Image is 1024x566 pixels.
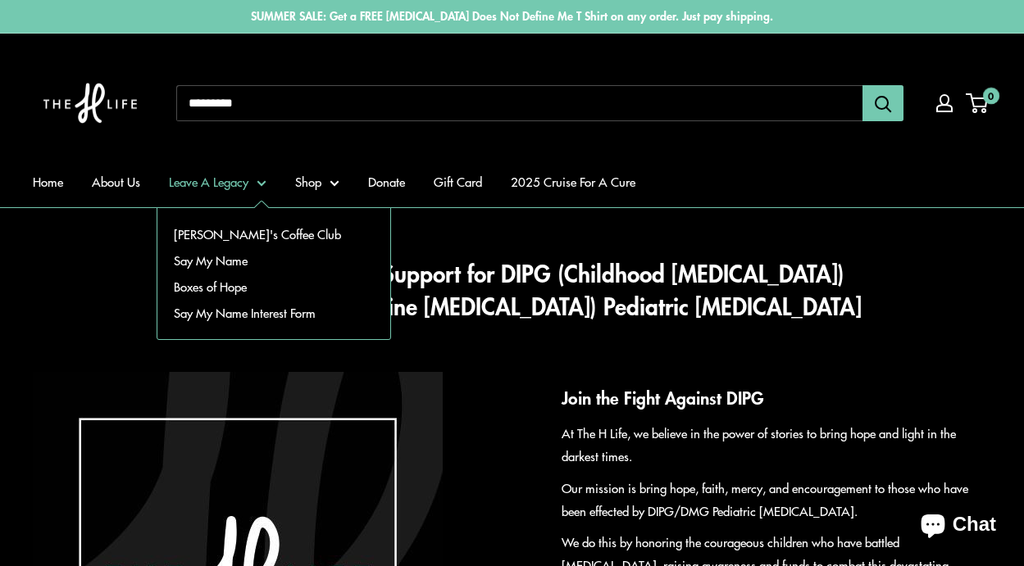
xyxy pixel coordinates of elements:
[92,170,140,193] a: About Us
[936,94,953,112] a: My account
[157,221,390,247] a: [PERSON_NAME]'s Coffee Club
[862,85,903,121] button: Search
[157,247,390,274] a: Say My Name
[368,170,405,193] a: Donate
[562,422,992,468] p: At The H Life, we believe in the power of stories to bring hope and light in the darkest times.
[511,170,635,193] a: 2025 Cruise For A Cure
[983,88,999,104] span: 0
[33,50,148,156] img: The H Life
[906,500,1011,553] inbox-online-store-chat: Shopify online store chat
[33,257,991,323] h1: The H Life | Hope & Support for DIPG (Childhood [MEDICAL_DATA]) and DMG (Diffuse Midline [MEDICAL...
[157,274,390,300] a: Boxes of Hope
[562,385,992,411] h2: Join the Fight Against DIPG
[434,170,482,193] a: Gift Card
[562,477,992,523] p: Our mission is bring hope, faith, mercy, and encouragement to those who have been effected by DIP...
[967,93,988,113] a: 0
[157,300,390,326] a: Say My Name Interest Form
[33,170,63,193] a: Home
[295,170,339,193] a: Shop
[176,85,862,121] input: Search...
[169,170,266,193] a: Leave A Legacy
